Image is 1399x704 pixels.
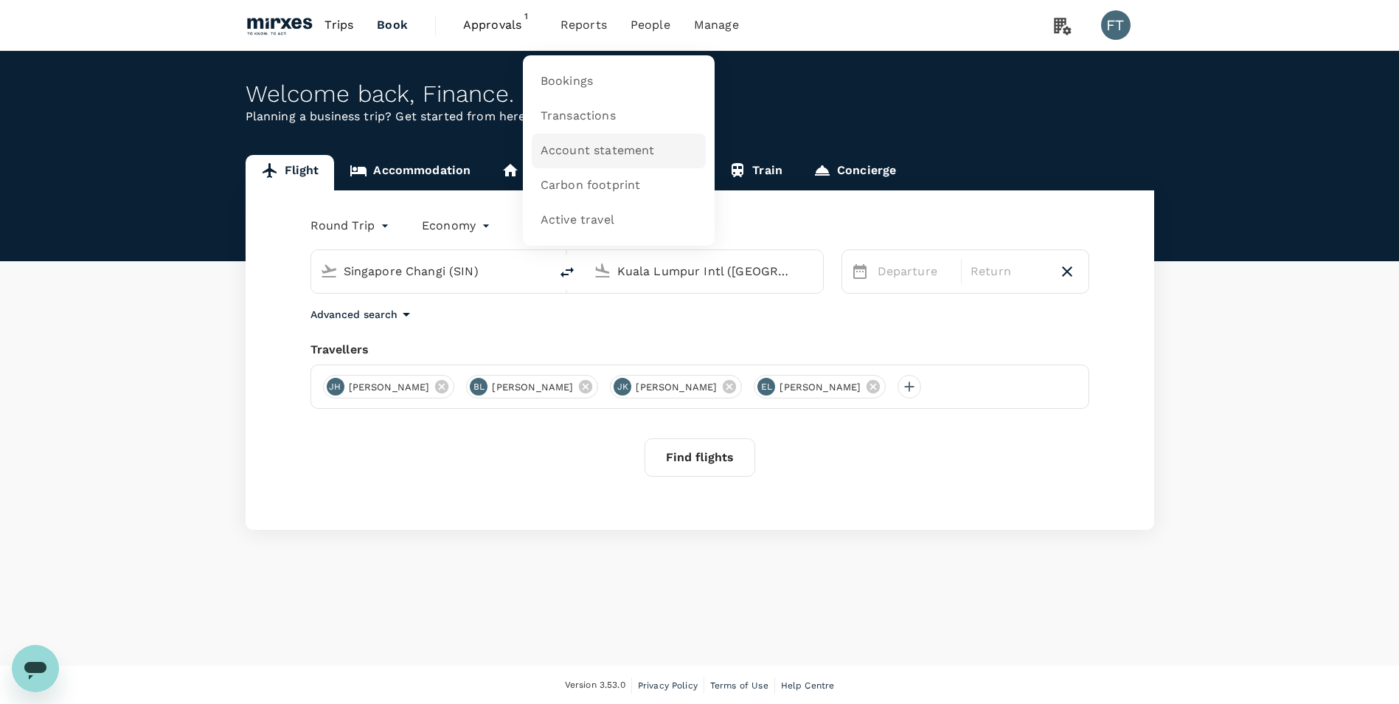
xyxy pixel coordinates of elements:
p: Return [971,263,1046,280]
p: Departure [878,263,953,280]
div: JH [327,378,344,396]
span: People [631,16,670,34]
span: [PERSON_NAME] [627,380,726,395]
span: Trips [324,16,353,34]
div: JK[PERSON_NAME] [610,375,742,398]
a: Active travel [532,203,706,238]
div: EL [757,378,775,396]
a: Accommodation [334,155,486,190]
div: Round Trip [310,214,393,238]
div: JH[PERSON_NAME] [323,375,455,398]
span: Approvals [463,16,537,34]
span: Help Centre [781,680,835,691]
a: Flight [246,155,335,190]
div: Travellers [310,341,1089,359]
button: Open [539,269,542,272]
div: Welcome back , Finance . [246,80,1154,108]
span: Carbon footprint [541,177,640,194]
a: Bookings [532,64,706,99]
a: Terms of Use [710,677,768,694]
div: FT [1101,10,1131,40]
a: Concierge [798,155,912,190]
span: Bookings [541,73,593,90]
div: BL[PERSON_NAME] [466,375,598,398]
img: Mirxes Holding Pte Ltd [246,9,313,41]
button: Open [813,269,816,272]
span: Book [377,16,408,34]
span: Version 3.53.0 [565,678,625,693]
a: Help Centre [781,677,835,694]
iframe: Button to launch messaging window [12,645,59,692]
a: Long stay [486,155,599,190]
span: [PERSON_NAME] [340,380,439,395]
span: [PERSON_NAME] [771,380,869,395]
a: Train [713,155,798,190]
span: Manage [694,16,739,34]
a: Account statement [532,134,706,168]
button: Advanced search [310,306,415,323]
p: Planning a business trip? Get started from here. [246,108,1154,125]
input: Going to [617,260,792,283]
span: Active travel [541,212,614,229]
button: delete [549,255,585,290]
div: BL [470,378,487,396]
a: Privacy Policy [638,677,698,694]
span: [PERSON_NAME] [483,380,582,395]
span: Account statement [541,142,655,159]
a: Carbon footprint [532,168,706,203]
span: Reports [560,16,607,34]
span: 1 [519,9,534,24]
div: Economy [422,214,493,238]
div: EL[PERSON_NAME] [754,375,886,398]
span: Transactions [541,108,616,125]
p: Advanced search [310,307,398,322]
input: Depart from [344,260,518,283]
a: Transactions [532,99,706,134]
div: JK [614,378,631,396]
button: Find flights [645,438,755,477]
span: Privacy Policy [638,680,698,691]
span: Terms of Use [710,680,768,691]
